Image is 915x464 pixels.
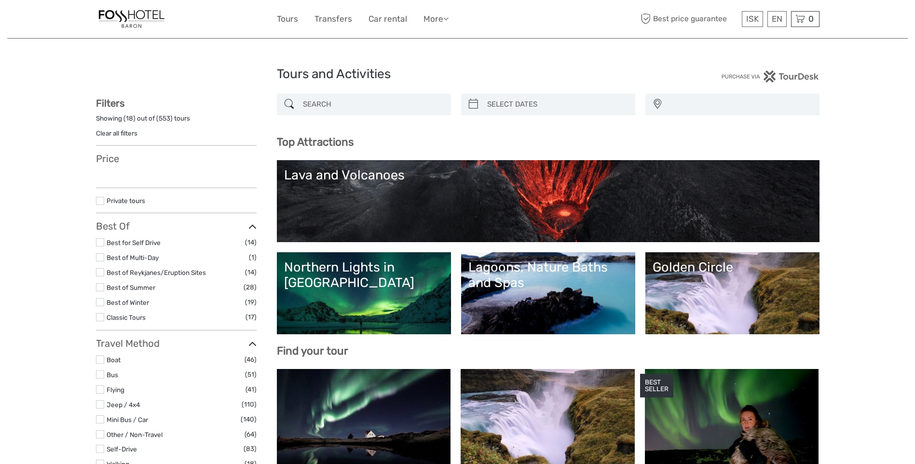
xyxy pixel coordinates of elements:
span: (28) [244,282,257,293]
a: Bus [107,371,118,379]
a: Lagoons, Nature Baths and Spas [468,259,628,327]
a: Classic Tours [107,314,146,321]
a: Northern Lights in [GEOGRAPHIC_DATA] [284,259,444,327]
span: (14) [245,237,257,248]
div: Lava and Volcanoes [284,167,812,183]
h3: Travel Method [96,338,257,349]
div: BEST SELLER [640,374,673,398]
span: ISK [746,14,759,24]
img: PurchaseViaTourDesk.png [721,70,819,82]
span: (19) [245,297,257,308]
span: (110) [242,399,257,410]
span: (64) [245,429,257,440]
h3: Price [96,153,257,164]
span: (83) [244,443,257,454]
b: Top Attractions [277,136,354,149]
span: (17) [246,312,257,323]
a: Self-Drive [107,445,137,453]
input: SELECT DATES [483,96,630,113]
strong: Filters [96,97,124,109]
img: 1355-f22f4eb0-fb05-4a92-9bea-b034c25151e6_logo_small.jpg [96,7,167,31]
div: Northern Lights in [GEOGRAPHIC_DATA] [284,259,444,291]
label: 553 [159,114,170,123]
div: Showing ( ) out of ( ) tours [96,114,257,129]
a: Best of Multi-Day [107,254,159,261]
a: Lava and Volcanoes [284,167,812,235]
span: 0 [807,14,815,24]
a: Jeep / 4x4 [107,401,140,409]
a: Other / Non-Travel [107,431,163,438]
a: Tours [277,12,298,26]
label: 18 [126,114,133,123]
a: More [423,12,449,26]
b: Find your tour [277,344,348,357]
input: SEARCH [299,96,446,113]
h3: Best Of [96,220,257,232]
span: (140) [241,414,257,425]
span: (51) [245,369,257,380]
span: (1) [249,252,257,263]
a: Golden Circle [653,259,812,327]
a: Best of Summer [107,284,155,291]
a: Boat [107,356,121,364]
a: Best for Self Drive [107,239,161,246]
span: (46) [245,354,257,365]
span: Best price guarantee [639,11,739,27]
a: Private tours [107,197,145,205]
div: EN [767,11,787,27]
a: Best of Reykjanes/Eruption Sites [107,269,206,276]
a: Best of Winter [107,299,149,306]
span: (41) [246,384,257,395]
span: (14) [245,267,257,278]
a: Transfers [314,12,352,26]
h1: Tours and Activities [277,67,639,82]
div: Lagoons, Nature Baths and Spas [468,259,628,291]
a: Mini Bus / Car [107,416,148,423]
a: Car rental [369,12,407,26]
a: Flying [107,386,124,394]
div: Golden Circle [653,259,812,275]
a: Clear all filters [96,129,137,137]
